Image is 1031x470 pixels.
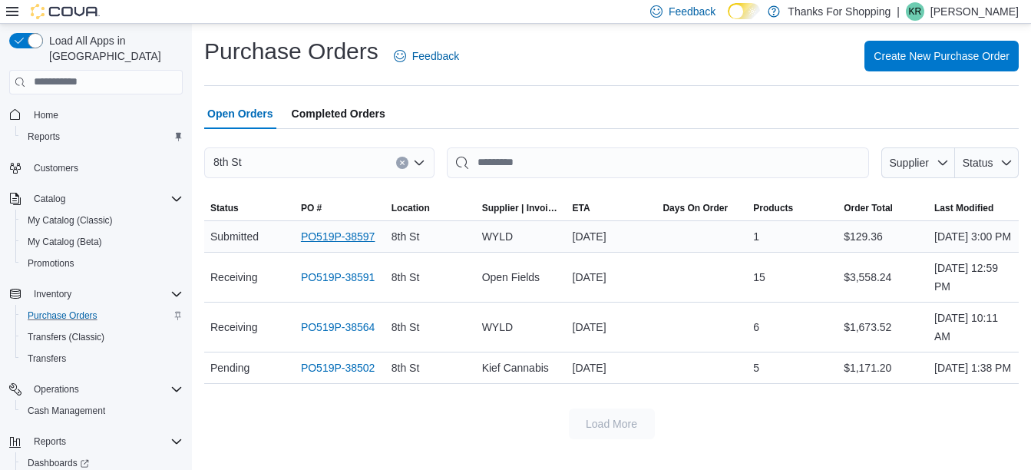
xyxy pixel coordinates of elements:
[21,349,183,368] span: Transfers
[34,288,71,300] span: Inventory
[930,2,1019,21] p: [PERSON_NAME]
[28,432,72,451] button: Reports
[656,196,747,220] button: Days On Order
[897,2,900,21] p: |
[669,4,715,19] span: Feedback
[28,158,183,177] span: Customers
[210,268,257,286] span: Receiving
[573,202,590,214] span: ETA
[15,348,189,369] button: Transfers
[15,305,189,326] button: Purchase Orders
[838,352,928,383] div: $1,171.20
[15,400,189,422] button: Cash Management
[396,157,408,169] button: Clear input
[934,202,993,214] span: Last Modified
[15,326,189,348] button: Transfers (Classic)
[909,2,922,21] span: KR
[21,306,183,325] span: Purchase Orders
[21,254,81,273] a: Promotions
[28,190,183,208] span: Catalog
[3,379,189,400] button: Operations
[663,202,728,214] span: Days On Order
[21,233,108,251] a: My Catalog (Beta)
[28,432,183,451] span: Reports
[21,402,183,420] span: Cash Management
[392,359,420,377] span: 8th St
[3,188,189,210] button: Catalog
[34,193,65,205] span: Catalog
[15,210,189,231] button: My Catalog (Classic)
[928,196,1019,220] button: Last Modified
[476,352,567,383] div: Kief Cannabis
[15,126,189,147] button: Reports
[28,236,102,248] span: My Catalog (Beta)
[447,147,869,178] input: This is a search bar. After typing your query, hit enter to filter the results lower in the page.
[385,196,476,220] button: Location
[567,352,657,383] div: [DATE]
[28,309,97,322] span: Purchase Orders
[21,233,183,251] span: My Catalog (Beta)
[301,202,322,214] span: PO #
[31,4,100,19] img: Cova
[476,262,567,293] div: Open Fields
[21,211,119,230] a: My Catalog (Classic)
[864,41,1019,71] button: Create New Purchase Order
[28,159,84,177] a: Customers
[34,383,79,396] span: Operations
[412,48,459,64] span: Feedback
[207,98,273,129] span: Open Orders
[476,196,567,220] button: Supplier | Invoice Number
[21,127,183,146] span: Reports
[3,283,189,305] button: Inventory
[28,214,113,227] span: My Catalog (Classic)
[728,19,729,20] span: Dark Mode
[482,202,560,214] span: Supplier | Invoice Number
[3,157,189,179] button: Customers
[753,318,759,336] span: 6
[392,227,420,246] span: 8th St
[476,221,567,252] div: WYLD
[28,190,71,208] button: Catalog
[21,328,111,346] a: Transfers (Classic)
[210,227,259,246] span: Submitted
[586,416,637,432] span: Load More
[34,162,78,174] span: Customers
[567,312,657,343] div: [DATE]
[21,306,104,325] a: Purchase Orders
[292,98,385,129] span: Completed Orders
[28,380,183,399] span: Operations
[204,36,378,67] h1: Purchase Orders
[890,157,929,169] span: Supplier
[928,253,1019,302] div: [DATE] 12:59 PM
[3,431,189,452] button: Reports
[928,221,1019,252] div: [DATE] 3:00 PM
[28,257,74,270] span: Promotions
[301,268,375,286] a: PO519P-38591
[569,409,655,439] button: Load More
[28,405,105,417] span: Cash Management
[21,328,183,346] span: Transfers (Classic)
[21,254,183,273] span: Promotions
[838,312,928,343] div: $1,673.52
[963,157,993,169] span: Status
[21,349,72,368] a: Transfers
[753,268,765,286] span: 15
[838,262,928,293] div: $3,558.24
[21,211,183,230] span: My Catalog (Classic)
[928,303,1019,352] div: [DATE] 10:11 AM
[28,457,89,469] span: Dashboards
[392,268,420,286] span: 8th St
[838,196,928,220] button: Order Total
[28,380,85,399] button: Operations
[28,131,60,143] span: Reports
[392,202,430,214] div: Location
[747,196,838,220] button: Products
[728,3,760,19] input: Dark Mode
[881,147,955,178] button: Supplier
[28,352,66,365] span: Transfers
[753,202,793,214] span: Products
[844,202,893,214] span: Order Total
[413,157,425,169] button: Open list of options
[753,359,759,377] span: 5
